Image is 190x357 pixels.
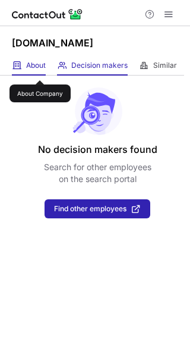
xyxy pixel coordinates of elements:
button: Find other employees [45,199,150,218]
span: Decision makers [71,61,128,70]
h1: [DOMAIN_NAME] [12,36,93,50]
img: No leads found [72,87,123,135]
span: Similar [153,61,177,70]
header: No decision makers found [38,142,157,156]
span: Find other employees [54,205,126,213]
p: Search for other employees on the search portal [44,161,151,185]
span: About [26,61,46,70]
img: ContactOut v5.3.10 [12,7,83,21]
